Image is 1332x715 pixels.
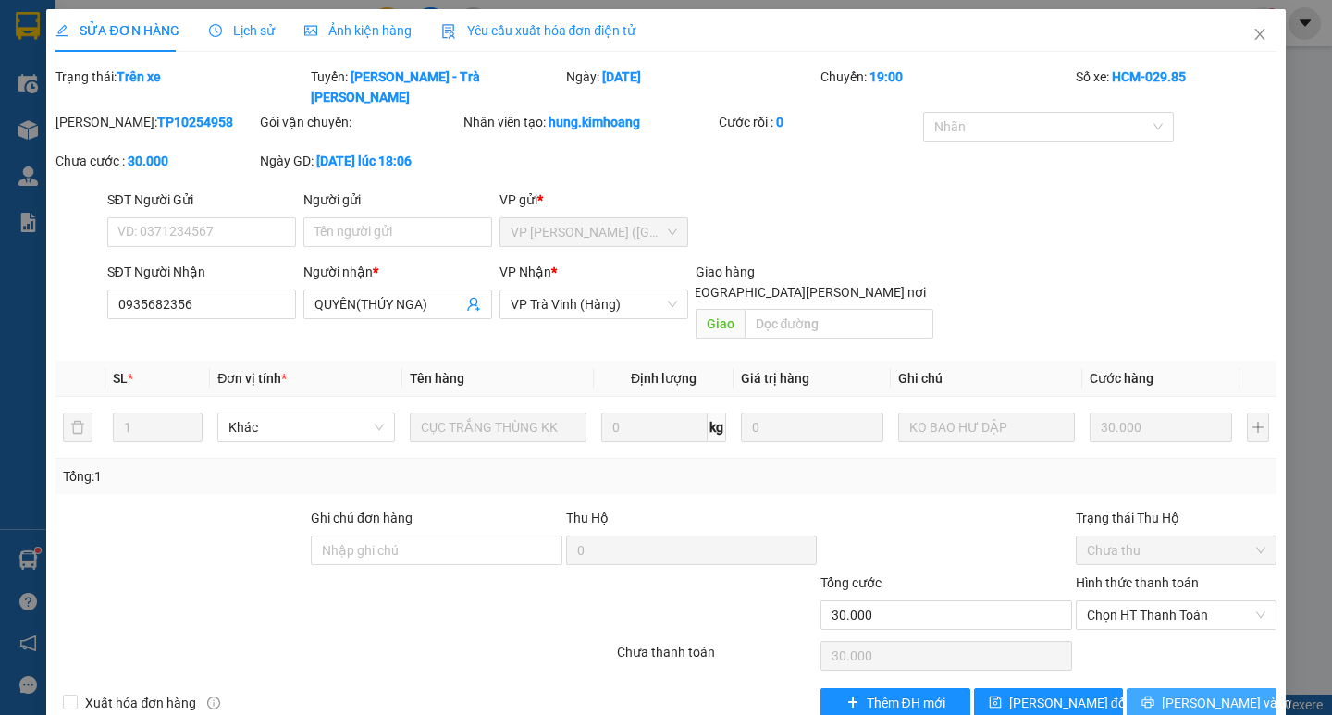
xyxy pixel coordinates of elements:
[745,309,933,339] input: Dọc đường
[7,36,270,71] p: GỬI:
[52,80,179,97] span: VP Trà Vinh (Hàng)
[602,69,641,84] b: [DATE]
[615,642,820,674] div: Chưa thanh toán
[311,69,480,105] b: [PERSON_NAME] - Trà [PERSON_NAME]
[1247,413,1269,442] button: plus
[719,112,919,132] div: Cước rồi :
[1074,67,1278,107] div: Số xe:
[7,80,270,97] p: NHẬN:
[217,371,287,386] span: Đơn vị tính
[55,24,68,37] span: edit
[463,112,715,132] div: Nhân viên tạo:
[819,67,1074,107] div: Chuyến:
[846,696,859,710] span: plus
[631,371,697,386] span: Định lượng
[7,120,205,138] span: GIAO:
[7,100,229,117] span: 0935682356 -
[107,262,296,282] div: SĐT Người Nhận
[63,413,92,442] button: delete
[898,413,1075,442] input: Ghi Chú
[776,115,783,129] b: 0
[260,112,461,132] div: Gói vận chuyển:
[989,696,1002,710] span: save
[48,120,205,138] span: K [PERSON_NAME] DẬP
[311,536,562,565] input: Ghi chú đơn hàng
[820,575,882,590] span: Tổng cước
[55,112,256,132] div: [PERSON_NAME]:
[260,151,461,171] div: Ngày GD:
[869,69,903,84] b: 19:00
[62,10,215,28] strong: BIÊN NHẬN GỬI HÀNG
[708,413,726,442] span: kg
[499,265,551,279] span: VP Nhận
[511,290,677,318] span: VP Trà Vinh (Hàng)
[55,151,256,171] div: Chưa cước :
[99,100,229,117] span: QUYÊN(THÚY NGA)
[466,297,481,312] span: user-add
[1252,27,1267,42] span: close
[549,115,640,129] b: hung.kimhoang
[128,154,168,168] b: 30.000
[1090,371,1153,386] span: Cước hàng
[1234,9,1286,61] button: Close
[309,67,564,107] div: Tuyến:
[303,262,492,282] div: Người nhận
[410,371,464,386] span: Tên hàng
[1076,508,1276,528] div: Trạng thái Thu Hộ
[1076,575,1199,590] label: Hình thức thanh toán
[228,413,383,441] span: Khác
[673,282,933,302] span: [GEOGRAPHIC_DATA][PERSON_NAME] nơi
[311,511,413,525] label: Ghi chú đơn hàng
[1090,413,1232,442] input: 0
[1162,693,1291,713] span: [PERSON_NAME] và In
[566,511,609,525] span: Thu Hộ
[304,23,412,38] span: Ảnh kiện hàng
[304,24,317,37] span: picture
[696,309,745,339] span: Giao
[117,69,161,84] b: Trên xe
[78,693,203,713] span: Xuất hóa đơn hàng
[207,697,220,709] span: info-circle
[499,190,688,210] div: VP gửi
[209,23,275,38] span: Lịch sử
[891,361,1082,397] th: Ghi chú
[1087,601,1265,629] span: Chọn HT Thanh Toán
[316,154,412,168] b: [DATE] lúc 18:06
[1009,693,1128,713] span: [PERSON_NAME] đổi
[741,371,809,386] span: Giá trị hàng
[55,23,179,38] span: SỬA ĐƠN HÀNG
[1112,69,1186,84] b: HCM-029.85
[867,693,945,713] span: Thêm ĐH mới
[741,413,883,442] input: 0
[564,67,820,107] div: Ngày:
[511,218,677,246] span: VP Trần Phú (Hàng)
[7,36,172,71] span: VP [PERSON_NAME] ([GEOGRAPHIC_DATA]) -
[303,190,492,210] div: Người gửi
[209,24,222,37] span: clock-circle
[696,265,755,279] span: Giao hàng
[107,190,296,210] div: SĐT Người Gửi
[54,67,309,107] div: Trạng thái:
[113,371,128,386] span: SL
[410,413,586,442] input: VD: Bàn, Ghế
[441,24,456,39] img: icon
[1141,696,1154,710] span: printer
[157,115,233,129] b: TP10254958
[63,466,515,487] div: Tổng: 1
[1087,536,1265,564] span: Chưa thu
[441,23,636,38] span: Yêu cầu xuất hóa đơn điện tử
